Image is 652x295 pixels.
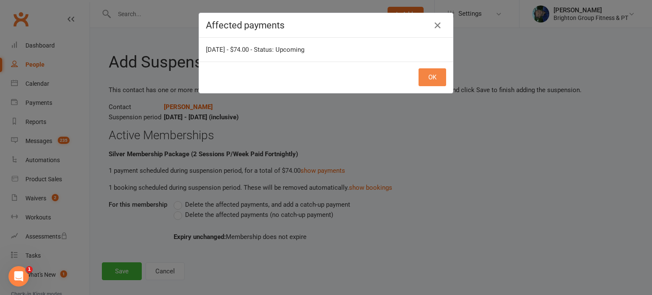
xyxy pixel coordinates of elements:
button: Close [431,19,444,32]
iframe: Intercom live chat [8,266,29,287]
div: [DATE] - $74.00 - Status: Upcoming [206,45,446,55]
button: OK [419,68,446,86]
span: 1 [26,266,33,273]
h4: Affected payments [206,20,446,31]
